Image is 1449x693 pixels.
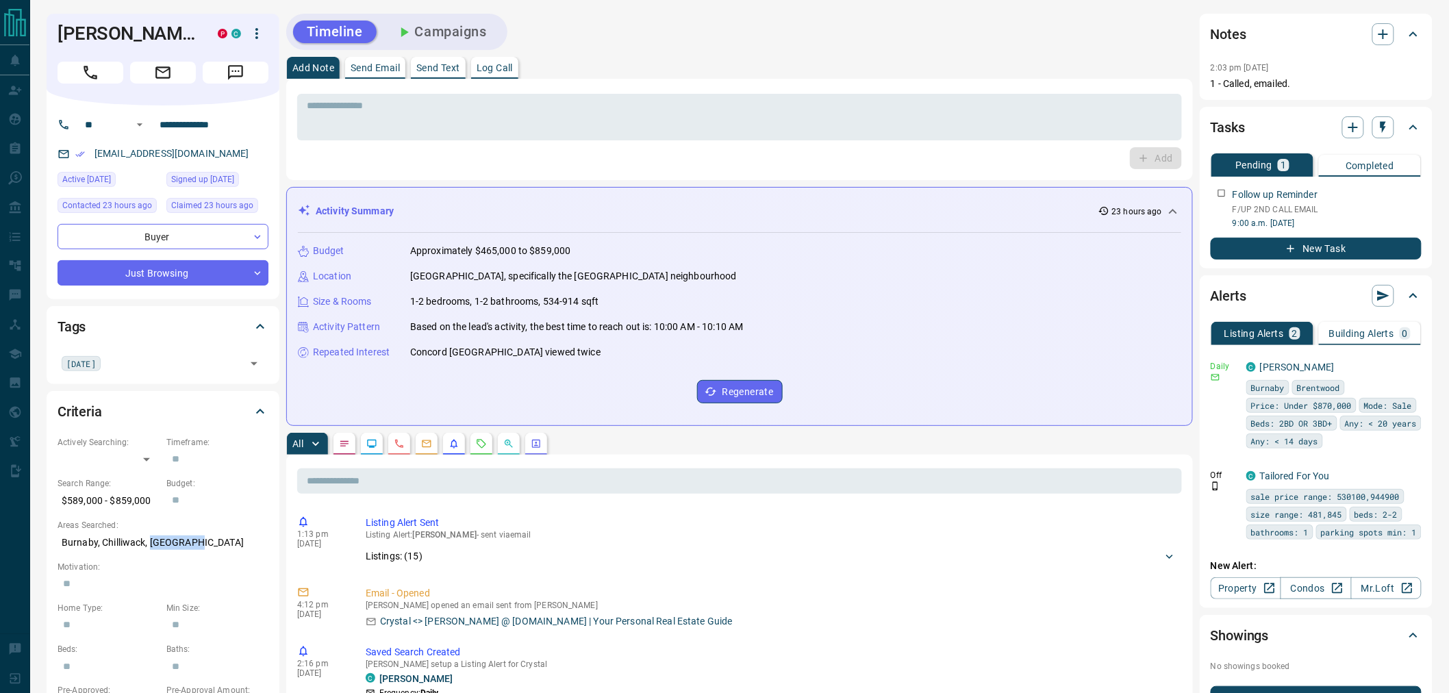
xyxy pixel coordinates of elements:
[58,401,102,423] h2: Criteria
[1246,471,1256,481] div: condos.ca
[416,63,460,73] p: Send Text
[1211,116,1245,138] h2: Tasks
[298,199,1181,224] div: Activity Summary23 hours ago
[379,673,453,684] a: [PERSON_NAME]
[166,643,268,655] p: Baths:
[1351,577,1422,599] a: Mr.Loft
[1260,470,1330,481] a: Tailored For You
[58,224,268,249] div: Buyer
[58,436,160,449] p: Actively Searching:
[1260,362,1335,373] a: [PERSON_NAME]
[410,345,601,360] p: Concord [GEOGRAPHIC_DATA] viewed twice
[297,609,345,619] p: [DATE]
[1211,577,1281,599] a: Property
[58,519,268,531] p: Areas Searched:
[66,357,96,370] span: [DATE]
[58,62,123,84] span: Call
[58,395,268,428] div: Criteria
[292,439,303,449] p: All
[1211,469,1238,481] p: Off
[297,668,345,678] p: [DATE]
[421,438,432,449] svg: Emails
[203,62,268,84] span: Message
[1281,577,1351,599] a: Condos
[58,172,160,191] div: Thu Oct 02 2025
[171,173,234,186] span: Signed up [DATE]
[697,380,783,403] button: Regenerate
[171,199,253,212] span: Claimed 23 hours ago
[1233,203,1422,216] p: F/UP 2ND CALL EMAIL
[1402,329,1408,338] p: 0
[503,438,514,449] svg: Opportunities
[244,354,264,373] button: Open
[366,544,1176,569] div: Listings: (15)
[1233,217,1422,229] p: 9:00 a.m. [DATE]
[1297,381,1340,394] span: Brentwood
[1224,329,1284,338] p: Listing Alerts
[231,29,241,38] div: condos.ca
[58,490,160,512] p: $589,000 - $859,000
[1251,434,1318,448] span: Any: < 14 days
[297,659,345,668] p: 2:16 pm
[1211,279,1422,312] div: Alerts
[1251,525,1309,539] span: bathrooms: 1
[366,530,1176,540] p: Listing Alert : - sent via email
[1251,399,1352,412] span: Price: Under $870,000
[1364,399,1412,412] span: Mode: Sale
[58,531,268,554] p: Burnaby, Chilliwack, [GEOGRAPHIC_DATA]
[477,63,513,73] p: Log Call
[58,198,160,217] div: Sun Oct 12 2025
[351,63,400,73] p: Send Email
[1281,160,1286,170] p: 1
[131,116,148,133] button: Open
[1346,161,1394,171] p: Completed
[413,530,477,540] span: [PERSON_NAME]
[293,21,377,43] button: Timeline
[394,438,405,449] svg: Calls
[1292,329,1298,338] p: 2
[366,549,423,564] p: Listings: ( 15 )
[166,198,268,217] div: Sun Oct 12 2025
[1211,360,1238,373] p: Daily
[130,62,196,84] span: Email
[58,561,268,573] p: Motivation:
[75,149,85,159] svg: Email Verified
[339,438,350,449] svg: Notes
[410,294,598,309] p: 1-2 bedrooms, 1-2 bathrooms, 534-914 sqft
[366,586,1176,601] p: Email - Opened
[313,320,380,334] p: Activity Pattern
[1251,507,1342,521] span: size range: 481,845
[1211,625,1269,646] h2: Showings
[1251,416,1333,430] span: Beds: 2BD OR 3BD+
[382,21,501,43] button: Campaigns
[476,438,487,449] svg: Requests
[58,602,160,614] p: Home Type:
[313,244,344,258] p: Budget
[366,673,375,683] div: condos.ca
[218,29,227,38] div: property.ca
[166,477,268,490] p: Budget:
[366,659,1176,669] p: [PERSON_NAME] setup a Listing Alert for Crystal
[58,643,160,655] p: Beds:
[1321,525,1417,539] span: parking spots min: 1
[1211,559,1422,573] p: New Alert:
[313,294,372,309] p: Size & Rooms
[1112,205,1162,218] p: 23 hours ago
[410,320,744,334] p: Based on the lead's activity, the best time to reach out is: 10:00 AM - 10:10 AM
[1211,238,1422,260] button: New Task
[366,516,1176,530] p: Listing Alert Sent
[1211,373,1220,382] svg: Email
[366,645,1176,659] p: Saved Search Created
[1251,490,1400,503] span: sale price range: 530100,944900
[166,602,268,614] p: Min Size:
[292,63,334,73] p: Add Note
[1246,362,1256,372] div: condos.ca
[1329,329,1394,338] p: Building Alerts
[380,614,733,629] p: Crystal <> [PERSON_NAME] @ [DOMAIN_NAME] | Your Personal Real Estate Guide
[62,199,152,212] span: Contacted 23 hours ago
[1211,18,1422,51] div: Notes
[366,438,377,449] svg: Lead Browsing Activity
[1211,23,1246,45] h2: Notes
[297,539,345,549] p: [DATE]
[1251,381,1285,394] span: Burnaby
